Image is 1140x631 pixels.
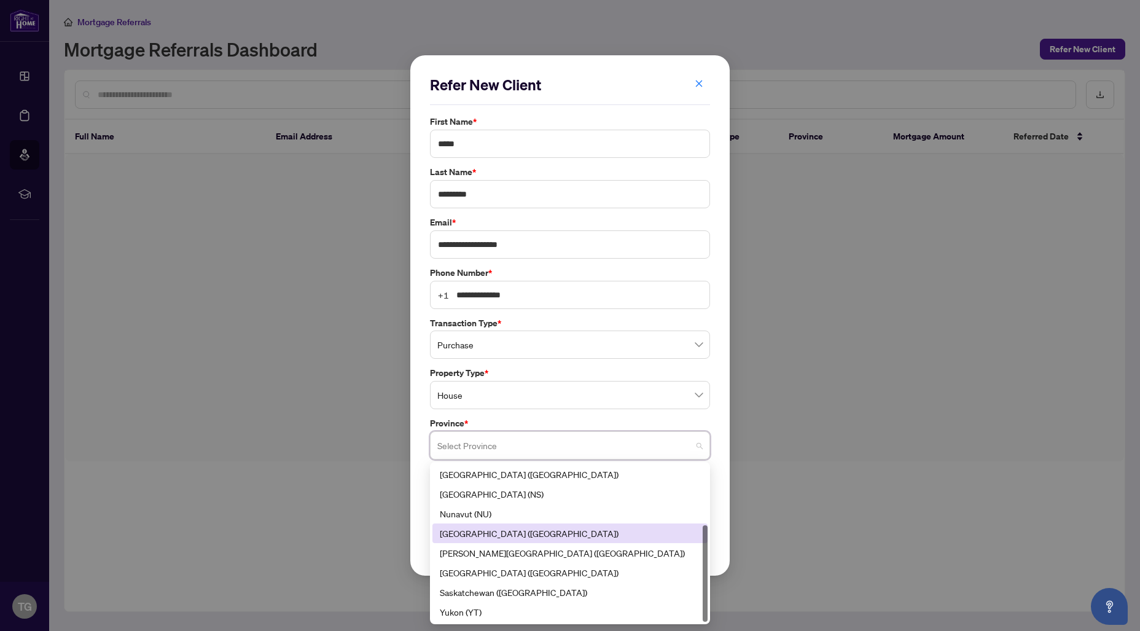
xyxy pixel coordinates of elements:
[432,582,708,602] div: Saskatchewan (SK)
[430,216,710,229] label: Email
[430,115,710,128] label: First Name
[432,602,708,622] div: Yukon (YT)
[438,288,449,302] span: +1
[430,366,710,380] label: Property Type
[430,165,710,179] label: Last Name
[440,546,700,560] div: [PERSON_NAME][GEOGRAPHIC_DATA] ([GEOGRAPHIC_DATA])
[430,75,710,95] h2: Refer New Client
[695,79,703,88] span: close
[432,523,708,543] div: Ontario (ON)
[430,417,710,430] label: Province
[440,586,700,599] div: Saskatchewan ([GEOGRAPHIC_DATA])
[432,563,708,582] div: Quebec (QC)
[432,543,708,563] div: Prince Edward Island (PE)
[430,266,710,280] label: Phone Number
[440,487,700,501] div: [GEOGRAPHIC_DATA] (NS)
[430,316,710,330] label: Transaction Type
[437,383,703,407] span: House
[437,333,703,356] span: Purchase
[432,464,708,484] div: Northwest Territories (NT)
[432,504,708,523] div: Nunavut (NU)
[1091,588,1128,625] button: Open asap
[440,527,700,540] div: [GEOGRAPHIC_DATA] ([GEOGRAPHIC_DATA])
[440,507,700,520] div: Nunavut (NU)
[440,468,700,481] div: [GEOGRAPHIC_DATA] ([GEOGRAPHIC_DATA])
[432,484,708,504] div: Nova Scotia (NS)
[440,605,700,619] div: Yukon (YT)
[440,566,700,579] div: [GEOGRAPHIC_DATA] ([GEOGRAPHIC_DATA])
